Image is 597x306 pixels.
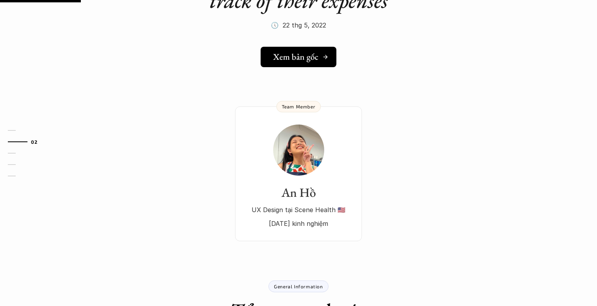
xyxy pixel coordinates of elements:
p: [DATE] kinh nghiệm [243,218,354,229]
strong: 02 [31,139,37,144]
a: An HồUX Design tại Scene Health 🇺🇸[DATE] kinh nghiệmTeam Member [235,106,362,241]
h5: Xem bản gốc [273,52,318,62]
a: Xem bản gốc [261,47,336,67]
h3: An Hồ [243,185,354,200]
p: UX Design tại Scene Health 🇺🇸 [243,204,354,216]
p: General Information [274,284,323,289]
p: Team Member [282,104,316,109]
a: 02 [8,137,45,147]
p: 🕔 22 thg 5, 2022 [271,19,326,31]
